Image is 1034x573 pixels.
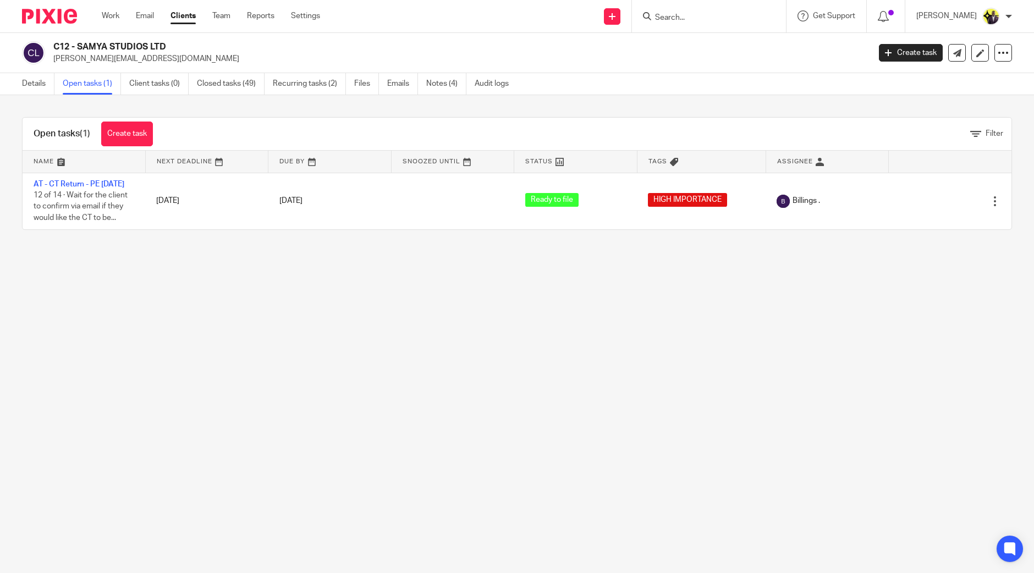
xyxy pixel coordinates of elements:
[354,73,379,95] a: Files
[34,128,90,140] h1: Open tasks
[53,41,701,53] h2: C12 - SAMYA STUDIOS LTD
[136,10,154,21] a: Email
[879,44,943,62] a: Create task
[426,73,466,95] a: Notes (4)
[916,10,977,21] p: [PERSON_NAME]
[525,193,579,207] span: Ready to file
[793,195,820,206] span: Billings .
[279,197,302,205] span: [DATE]
[982,8,1000,25] img: Yemi-Starbridge.jpg
[53,53,862,64] p: [PERSON_NAME][EMAIL_ADDRESS][DOMAIN_NAME]
[986,130,1003,137] span: Filter
[212,10,230,21] a: Team
[648,158,667,164] span: Tags
[387,73,418,95] a: Emails
[777,195,790,208] img: svg%3E
[34,180,124,188] a: AT - CT Return - PE [DATE]
[101,122,153,146] a: Create task
[403,158,460,164] span: Snoozed Until
[80,129,90,138] span: (1)
[22,73,54,95] a: Details
[813,12,855,20] span: Get Support
[654,13,753,23] input: Search
[145,173,268,229] td: [DATE]
[197,73,265,95] a: Closed tasks (49)
[129,73,189,95] a: Client tasks (0)
[291,10,320,21] a: Settings
[648,193,727,207] span: HIGH IMPORTANCE
[22,41,45,64] img: svg%3E
[102,10,119,21] a: Work
[273,73,346,95] a: Recurring tasks (2)
[34,191,128,222] span: 12 of 14 · Wait for the client to confirm via email if they would like the CT to be...
[22,9,77,24] img: Pixie
[525,158,553,164] span: Status
[170,10,196,21] a: Clients
[475,73,517,95] a: Audit logs
[247,10,274,21] a: Reports
[63,73,121,95] a: Open tasks (1)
